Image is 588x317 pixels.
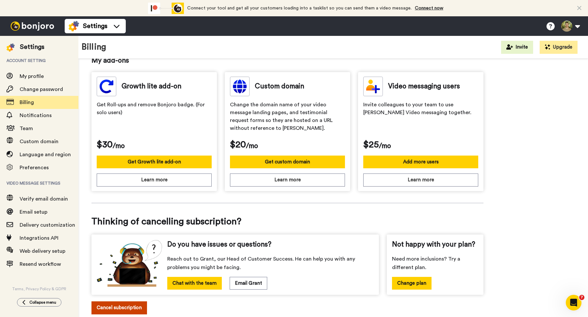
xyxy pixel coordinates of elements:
img: group-messaging.svg [97,77,116,96]
span: Do you have issues or questions? [167,240,271,249]
span: Change password [20,87,63,92]
span: Billing [20,100,34,105]
button: Add more users [363,156,478,168]
h1: Billing [82,42,106,52]
span: Preferences [20,165,49,170]
span: Language and region [20,152,71,157]
button: Get Growth lite add-on [97,156,212,168]
span: Need more inclusions? Try a different plan. [392,255,478,272]
span: My profile [20,74,44,79]
img: team-members.svg [363,77,383,96]
img: settings-colored.svg [69,21,79,31]
span: Get Roll-ups and remove Bonjoro badge. (For solo users) [97,101,212,133]
span: Thinking of cancelling subscription? [91,215,483,228]
button: Email Grant [230,277,267,290]
span: Connect your tool and get all your customers loading into a tasklist so you can send them a video... [187,6,412,10]
span: $25 [363,138,379,151]
button: Invite [501,41,533,54]
span: Web delivery setup [20,249,65,254]
span: Reach out to Grant, our Head of Customer Success. He can help you with any problems you might be ... [167,255,374,272]
img: cs-bear.png [97,240,162,287]
span: Custom domain [255,82,304,91]
span: Settings [83,22,107,31]
img: settings-colored.svg [7,43,15,52]
button: Chat with the team [167,277,222,290]
div: Settings [20,42,44,52]
span: $20 [230,138,246,151]
span: Collapse menu [29,300,56,305]
div: animation [148,3,184,14]
button: Cancel subscription [91,301,147,314]
button: Learn more [230,174,345,186]
iframe: Intercom live chat [566,295,581,310]
span: Video messaging users [388,82,460,91]
span: Invite colleagues to your team to use [PERSON_NAME] Video messaging together. [363,101,478,133]
button: Learn more [363,174,478,186]
img: custom-domain.svg [230,77,250,96]
span: Verify email domain [20,196,68,202]
span: Custom domain [20,139,58,144]
span: Resend workflow [20,262,61,267]
span: Not happy with your plan? [392,240,475,249]
button: Collapse menu [17,298,61,307]
span: Email setup [20,209,47,215]
span: /mo [113,141,125,151]
span: Integrations API [20,235,58,241]
img: bj-logo-header-white.svg [8,22,57,31]
button: Learn more [97,174,212,186]
button: Change plan [392,277,432,290]
span: Growth lite add-on [122,82,181,91]
span: Delivery customization [20,222,75,228]
span: Notifications [20,113,52,118]
a: Connect now [415,6,443,10]
button: Upgrade [540,41,578,54]
span: $30 [97,138,113,151]
span: My add-ons [91,56,483,66]
span: /mo [246,141,258,151]
span: 7 [579,295,584,300]
span: Team [20,126,33,131]
span: Change the domain name of your video message landing pages, and testimonial request forms so they... [230,101,345,133]
span: /mo [379,141,391,151]
button: Get custom domain [230,156,345,168]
